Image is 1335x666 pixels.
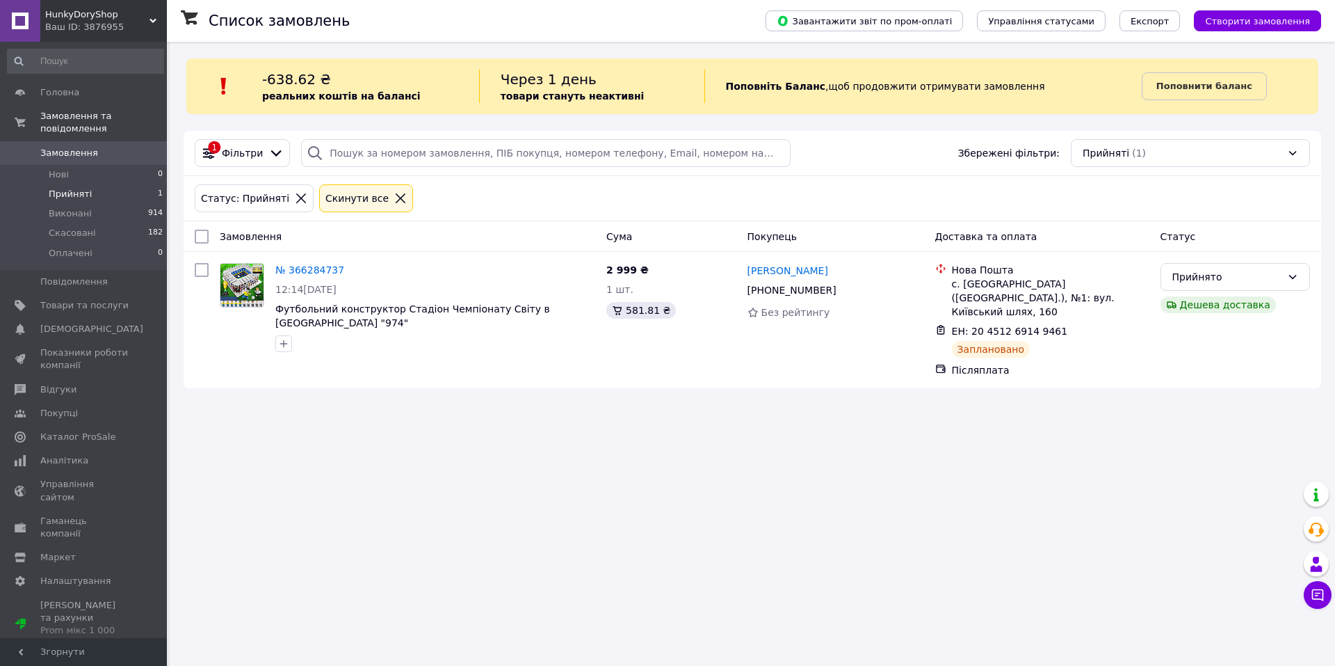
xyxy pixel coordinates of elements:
[209,13,350,29] h1: Список замовлень
[958,146,1060,160] span: Збережені фільтри:
[952,341,1030,358] div: Заплановано
[40,86,79,99] span: Головна
[40,407,78,420] span: Покупці
[40,624,129,649] div: Prom мікс 1 000 (13 місяців)
[988,16,1094,26] span: Управління статусами
[761,307,830,318] span: Без рейтингу
[40,431,115,443] span: Каталог ProSale
[301,139,791,167] input: Пошук за номером замовлення, ПІБ покупця, номером телефону, Email, номером накладної
[45,21,167,33] div: Ваш ID: 3876955
[213,76,234,97] img: :exclamation:
[45,8,149,21] span: HunkyDoryShop
[766,10,963,31] button: Завантажити звіт по пром-оплаті
[1160,231,1196,242] span: Статус
[745,280,839,300] div: [PHONE_NUMBER]
[952,277,1149,319] div: с. [GEOGRAPHIC_DATA] ([GEOGRAPHIC_DATA].), №1: вул. Київський шлях, 160
[40,147,98,159] span: Замовлення
[148,227,163,239] span: 182
[198,191,292,206] div: Статус: Прийняті
[158,188,163,200] span: 1
[275,303,550,328] a: Футбольний конструктор Стадіон Чемпіонату Світу в [GEOGRAPHIC_DATA] "974"
[1172,269,1281,285] div: Прийнято
[40,599,129,650] span: [PERSON_NAME] та рахунки
[148,207,163,220] span: 914
[704,70,1142,103] div: , щоб продовжити отримувати замовлення
[158,247,163,260] span: 0
[220,264,264,306] img: Фото товару
[220,231,282,242] span: Замовлення
[158,168,163,181] span: 0
[1205,16,1310,26] span: Створити замовлення
[1304,581,1332,609] button: Чат з покупцем
[40,383,76,396] span: Відгуки
[1156,81,1252,91] b: Поповнити баланс
[220,263,264,308] a: Фото товару
[935,231,1037,242] span: Доставка та оплата
[40,551,76,564] span: Маркет
[952,363,1149,377] div: Післяплата
[40,515,129,540] span: Гаманець компанії
[49,207,92,220] span: Виконані
[40,276,108,288] span: Повідомлення
[1131,16,1170,26] span: Експорт
[40,110,167,135] span: Замовлення та повідомлення
[1142,72,1267,100] a: Поповнити баланс
[952,326,1068,337] span: ЕН: 20 4512 6914 9461
[275,284,337,295] span: 12:14[DATE]
[275,264,344,276] a: № 366284737
[1160,296,1276,313] div: Дешева доставка
[40,347,129,372] span: Показники роботи компанії
[262,90,421,102] b: реальних коштів на балансі
[726,81,826,92] b: Поповніть Баланс
[977,10,1106,31] button: Управління статусами
[40,575,111,587] span: Налаштування
[262,71,331,88] span: -638.62 ₴
[1083,146,1129,160] span: Прийняті
[1194,10,1321,31] button: Створити замовлення
[49,188,92,200] span: Прийняті
[1132,148,1146,159] span: (1)
[7,49,164,74] input: Пошук
[777,15,952,27] span: Завантажити звіт по пром-оплаті
[222,146,263,160] span: Фільтри
[49,247,92,260] span: Оплачені
[606,284,633,295] span: 1 шт.
[1119,10,1181,31] button: Експорт
[49,168,69,181] span: Нові
[952,263,1149,277] div: Нова Пошта
[606,264,649,276] span: 2 999 ₴
[501,71,597,88] span: Через 1 день
[40,454,88,467] span: Аналітика
[49,227,96,239] span: Скасовані
[747,264,828,278] a: [PERSON_NAME]
[1180,15,1321,26] a: Створити замовлення
[40,299,129,312] span: Товари та послуги
[747,231,797,242] span: Покупець
[606,302,676,319] div: 581.81 ₴
[40,323,143,335] span: [DEMOGRAPHIC_DATA]
[323,191,391,206] div: Cкинути все
[606,231,632,242] span: Cума
[501,90,645,102] b: товари стануть неактивні
[40,478,129,503] span: Управління сайтом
